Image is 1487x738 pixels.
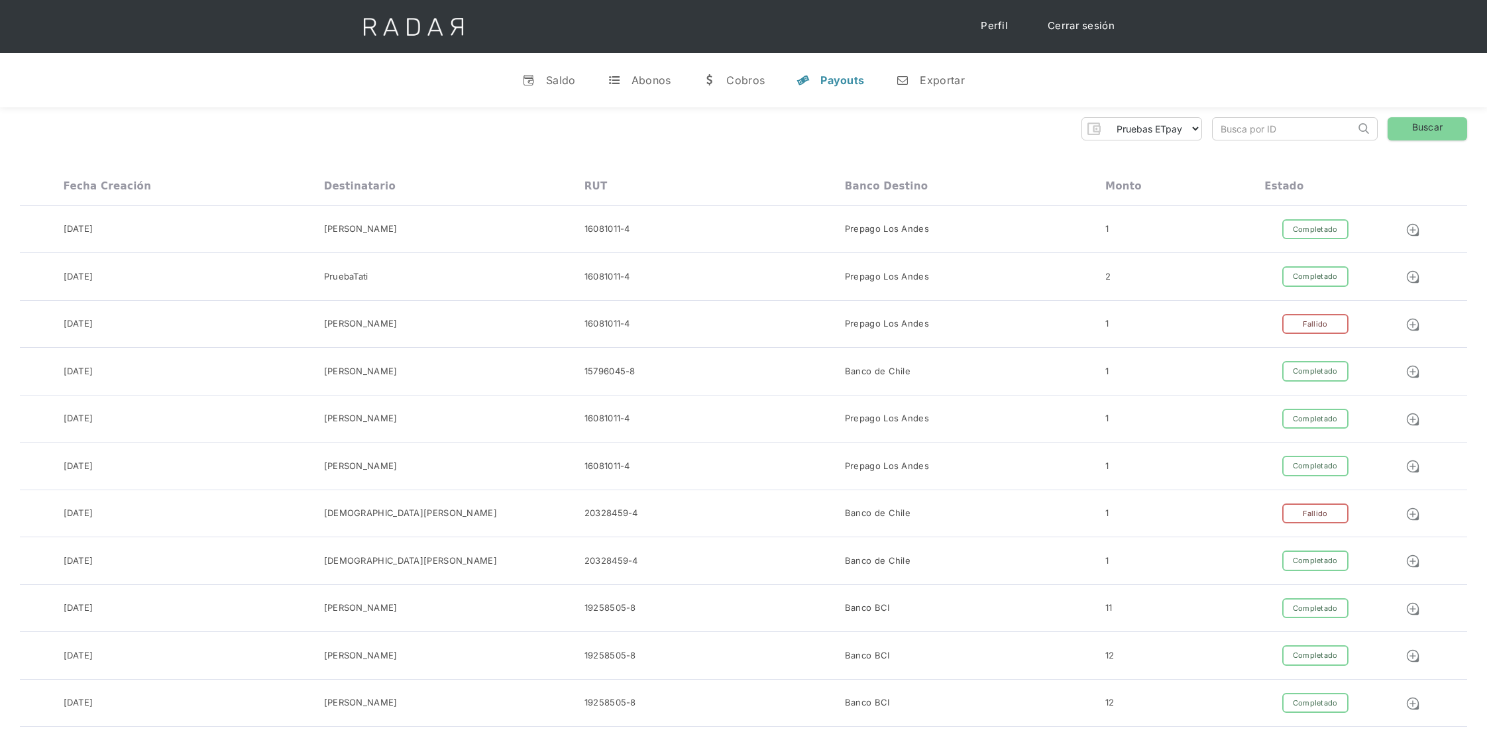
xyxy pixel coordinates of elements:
div: Destinatario [324,180,396,192]
div: 16081011-4 [584,460,630,473]
div: [DATE] [64,649,93,662]
div: Banco de Chile [845,554,910,568]
div: Cobros [726,74,765,87]
div: Prepago Los Andes [845,460,929,473]
div: 16081011-4 [584,317,630,331]
div: y [797,74,810,87]
div: 19258505-8 [584,602,636,615]
div: 1 [1105,365,1109,378]
div: Completado [1282,266,1349,287]
img: Detalle [1405,507,1420,521]
div: 20328459-4 [584,554,638,568]
div: [PERSON_NAME] [324,412,398,425]
div: [DATE] [64,554,93,568]
div: 2 [1105,270,1111,284]
div: 19258505-8 [584,696,636,710]
div: Abonos [632,74,671,87]
div: [DATE] [64,270,93,284]
div: Completado [1282,693,1349,713]
img: Detalle [1405,412,1420,427]
div: RUT [584,180,608,192]
div: [PERSON_NAME] [324,317,398,331]
img: Detalle [1405,602,1420,616]
div: PruebaTati [324,270,368,284]
div: Fallido [1282,314,1349,335]
div: Completado [1282,219,1349,240]
form: Form [1081,117,1202,140]
div: Completado [1282,361,1349,382]
div: [PERSON_NAME] [324,223,398,236]
div: Prepago Los Andes [845,223,929,236]
div: Completado [1282,598,1349,619]
div: n [896,74,909,87]
div: [DATE] [64,223,93,236]
div: 15796045-8 [584,365,635,378]
div: Banco BCI [845,602,890,615]
div: [DEMOGRAPHIC_DATA][PERSON_NAME] [324,554,497,568]
div: Fecha creación [64,180,152,192]
div: 16081011-4 [584,270,630,284]
img: Detalle [1405,270,1420,284]
div: v [522,74,535,87]
div: Banco de Chile [845,365,910,378]
img: Detalle [1405,459,1420,474]
div: 16081011-4 [584,223,630,236]
div: [PERSON_NAME] [324,602,398,615]
div: Banco BCI [845,649,890,662]
img: Detalle [1405,364,1420,379]
div: 1 [1105,554,1109,568]
div: 1 [1105,317,1109,331]
div: 11 [1105,602,1113,615]
div: Completado [1282,645,1349,666]
div: 16081011-4 [584,412,630,425]
div: Payouts [820,74,864,87]
div: [DATE] [64,317,93,331]
img: Detalle [1405,223,1420,237]
img: Detalle [1405,554,1420,568]
div: Prepago Los Andes [845,270,929,284]
a: Cerrar sesión [1034,13,1128,39]
div: [PERSON_NAME] [324,649,398,662]
div: 1 [1105,223,1109,236]
div: w [702,74,716,87]
div: [DATE] [64,507,93,520]
div: [DATE] [64,460,93,473]
div: 20328459-4 [584,507,638,520]
div: [DATE] [64,602,93,615]
div: Monto [1105,180,1142,192]
img: Detalle [1405,696,1420,711]
div: 19258505-8 [584,649,636,662]
div: 12 [1105,696,1115,710]
div: Fallido [1282,503,1349,524]
div: Completado [1282,456,1349,476]
div: Banco BCI [845,696,890,710]
div: t [608,74,621,87]
img: Detalle [1405,649,1420,663]
div: Exportar [920,74,964,87]
div: 12 [1105,649,1115,662]
img: Detalle [1405,317,1420,332]
div: Prepago Los Andes [845,317,929,331]
div: Estado [1264,180,1303,192]
a: Buscar [1388,117,1467,140]
div: [PERSON_NAME] [324,365,398,378]
div: Banco de Chile [845,507,910,520]
div: 1 [1105,412,1109,425]
div: [DATE] [64,696,93,710]
div: [PERSON_NAME] [324,696,398,710]
input: Busca por ID [1213,118,1355,140]
div: [DATE] [64,365,93,378]
div: [DEMOGRAPHIC_DATA][PERSON_NAME] [324,507,497,520]
div: Completado [1282,409,1349,429]
div: Banco destino [845,180,928,192]
a: Perfil [967,13,1021,39]
div: [PERSON_NAME] [324,460,398,473]
div: 1 [1105,460,1109,473]
div: 1 [1105,507,1109,520]
div: Completado [1282,551,1349,571]
div: [DATE] [64,412,93,425]
div: Prepago Los Andes [845,412,929,425]
div: Saldo [546,74,576,87]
